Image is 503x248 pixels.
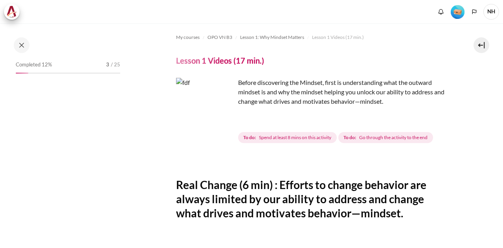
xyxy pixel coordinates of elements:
h2: Real Change (6 min) : Efforts to change behavior are always limited by our ability to address and... [176,178,447,220]
img: Architeck [6,6,17,18]
span: 3 [106,61,109,69]
a: My courses [176,33,200,42]
a: Architeck Architeck [4,4,24,20]
nav: Navigation bar [176,31,447,44]
img: fdf [176,78,235,137]
div: Completion requirements for Lesson 1 Videos (17 min.) [238,130,435,145]
div: Show notification window with no new notifications [435,6,447,18]
span: NH [483,4,499,20]
button: Languages [468,6,480,18]
div: Level #1 [451,4,464,19]
span: Spend at least 8 mins on this activity [259,134,331,141]
div: 12% [16,73,28,73]
h4: Lesson 1 Videos (17 min.) [176,55,264,66]
span: Lesson 1: Why Mindset Matters [240,34,304,41]
a: User menu [483,4,499,20]
span: Go through the activity to the end [359,134,428,141]
strong: To do: [343,134,356,141]
strong: To do: [243,134,256,141]
a: OPO VN B3 [207,33,232,42]
a: Lesson 1 Videos (17 min.) [312,33,364,42]
img: Level #1 [451,5,464,19]
span: My courses [176,34,200,41]
a: Level #1 [448,4,468,19]
span: OPO VN B3 [207,34,232,41]
span: Completed 12% [16,61,52,69]
a: Lesson 1: Why Mindset Matters [240,33,304,42]
p: Before discovering the Mindset, first is understanding what the outward mindset is and why the mi... [176,78,447,106]
span: Lesson 1 Videos (17 min.) [312,34,364,41]
span: / 25 [111,61,120,69]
